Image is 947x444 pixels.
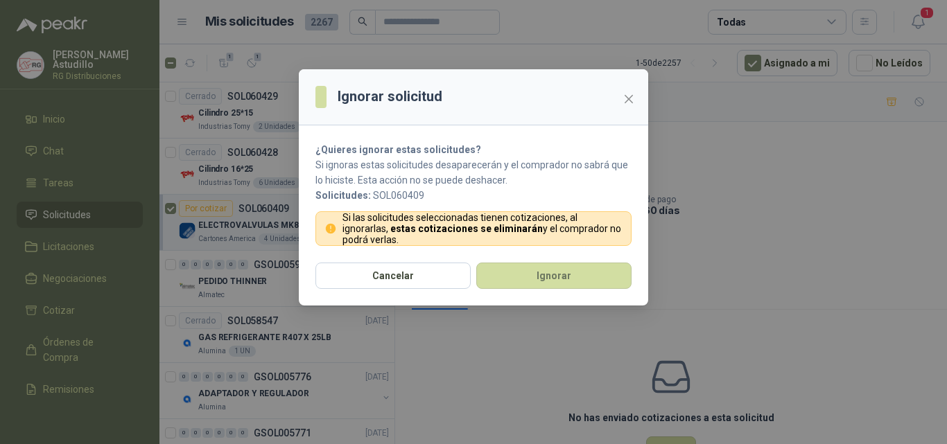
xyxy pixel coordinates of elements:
p: Si las solicitudes seleccionadas tienen cotizaciones, al ignorarlas, y el comprador no podrá verlas. [342,212,623,245]
p: SOL060409 [315,188,632,203]
p: Si ignoras estas solicitudes desaparecerán y el comprador no sabrá que lo hiciste. Esta acción no... [315,157,632,188]
strong: ¿Quieres ignorar estas solicitudes? [315,144,481,155]
button: Ignorar [476,263,632,289]
button: Close [618,88,640,110]
strong: estas cotizaciones se eliminarán [390,223,543,234]
h3: Ignorar solicitud [338,86,442,107]
span: close [623,94,634,105]
button: Cancelar [315,263,471,289]
b: Solicitudes: [315,190,371,201]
